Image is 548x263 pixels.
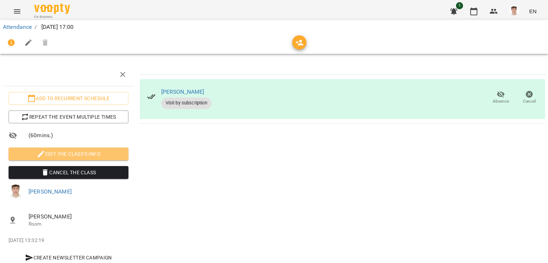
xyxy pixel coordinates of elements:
span: Cancel [523,98,536,104]
button: Absence [487,88,515,108]
span: EN [529,7,537,15]
button: Menu [9,3,26,20]
a: [PERSON_NAME] [29,188,72,195]
span: Repeat the event multiple times [14,113,123,121]
span: 1 [456,2,463,9]
img: 8fe045a9c59afd95b04cf3756caf59e6.jpg [509,6,519,16]
a: Attendance [3,24,32,30]
button: EN [526,5,539,18]
button: Edit the class's Info [9,148,128,160]
span: Visit by subscription [161,100,212,106]
button: Add to recurrent schedule [9,92,128,105]
a: [PERSON_NAME] [161,88,204,95]
button: Cancel the class [9,166,128,179]
span: Create Newsletter Campaign [11,253,126,262]
span: Cancel the class [14,168,123,177]
p: [DATE] 17:00 [40,23,74,31]
li: / [35,23,37,31]
span: ( 60 mins. ) [29,131,128,140]
button: Cancel [515,88,544,108]
span: For Business [34,15,70,19]
span: Edit the class's Info [14,150,123,158]
p: Room [29,221,128,228]
span: Absence [493,98,509,104]
p: [DATE] 13:32:19 [9,237,128,244]
img: 8fe045a9c59afd95b04cf3756caf59e6.jpg [9,185,23,199]
nav: breadcrumb [3,23,545,31]
button: Repeat the event multiple times [9,110,128,123]
span: Add to recurrent schedule [14,94,123,103]
img: Voopty Logo [34,4,70,14]
span: [PERSON_NAME] [29,212,128,221]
